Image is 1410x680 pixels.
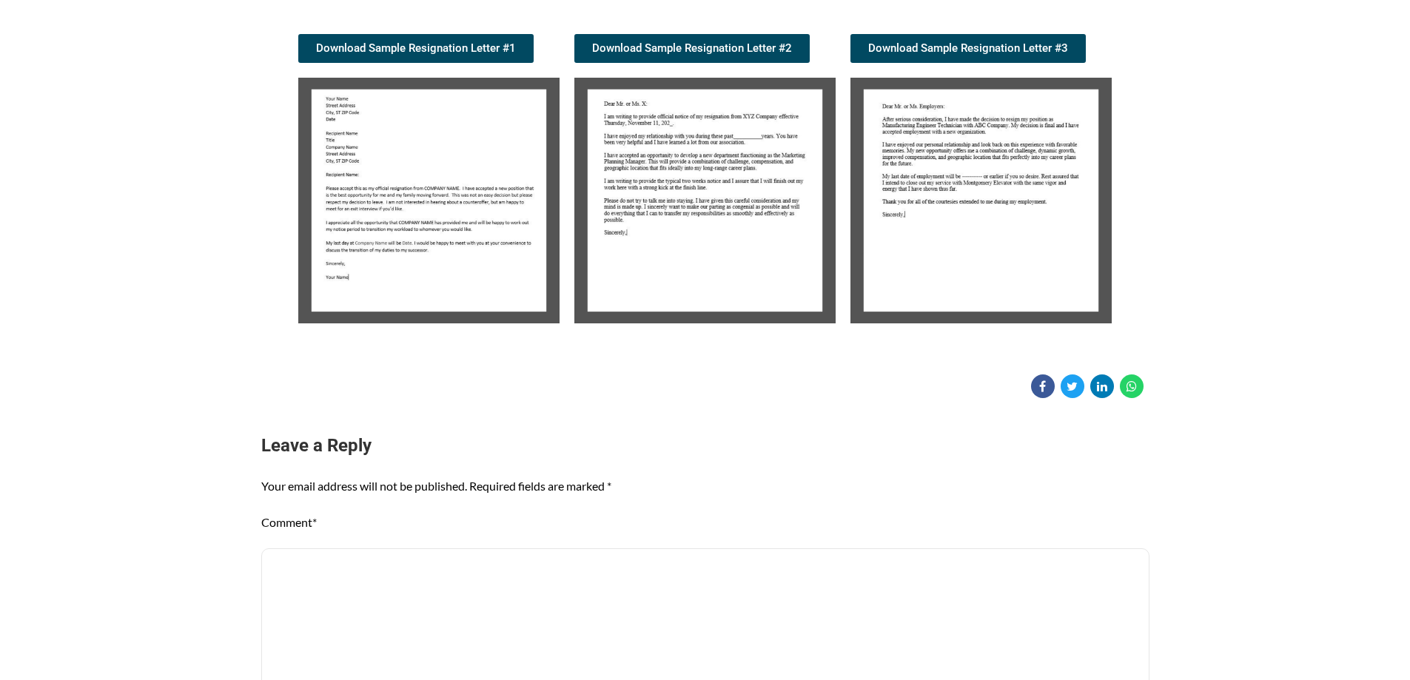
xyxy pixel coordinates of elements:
label: Comment [261,515,317,529]
a: Share on Twitter [1061,374,1084,398]
span: Download Sample Resignation Letter #2 [592,43,792,54]
h3: Leave a Reply [261,434,1149,459]
p: Your email address will not be published. Required fields are marked * [261,476,1149,497]
span: Download Sample Resignation Letter #1 [316,43,516,54]
a: Share on Linkedin [1090,374,1114,398]
a: Download Sample Resignation Letter #2 [574,34,810,63]
span: Download Sample Resignation Letter #3 [868,43,1068,54]
a: Share on WhatsApp [1120,374,1144,398]
a: Share on Facebook [1031,374,1055,398]
a: Download Sample Resignation Letter #1 [298,34,534,63]
a: Download Sample Resignation Letter #3 [850,34,1086,63]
